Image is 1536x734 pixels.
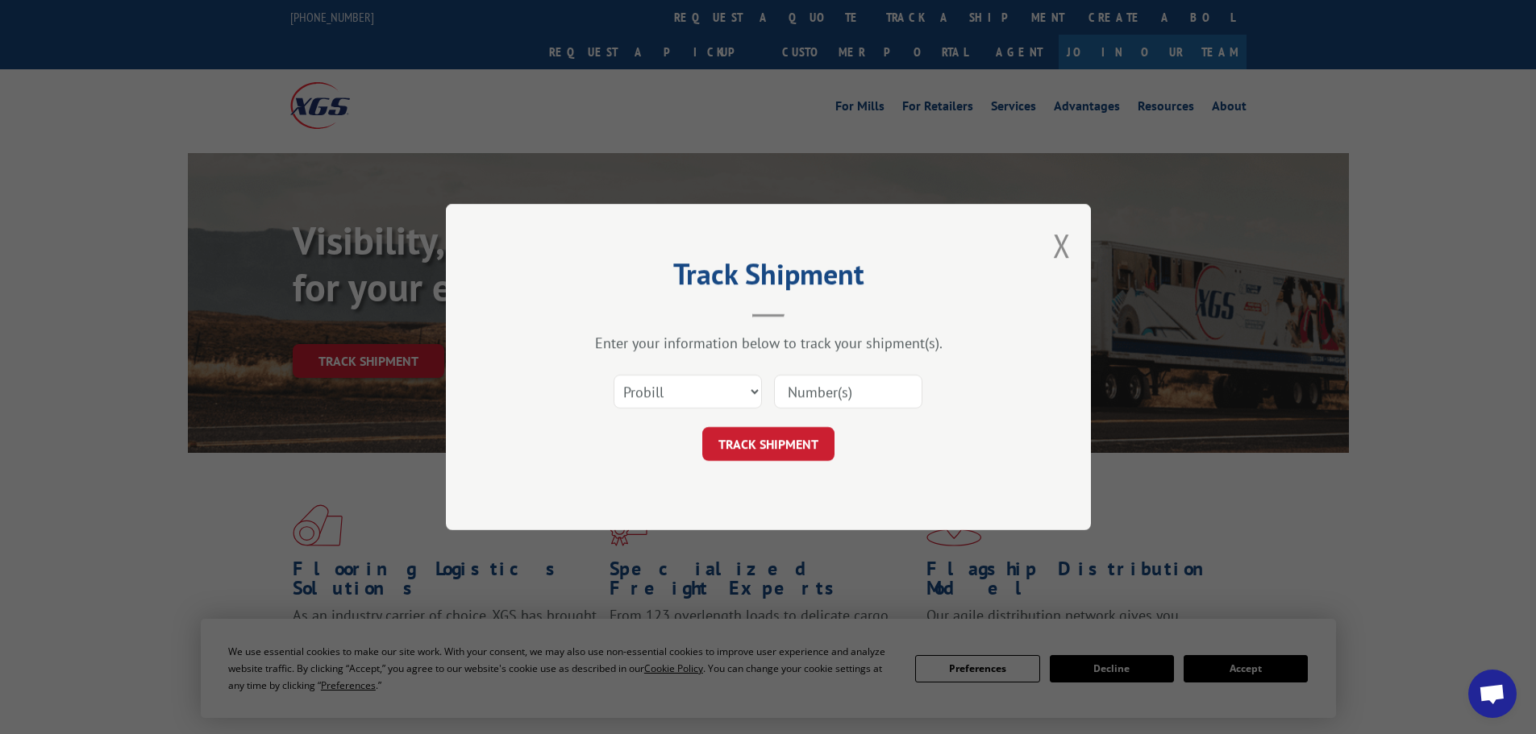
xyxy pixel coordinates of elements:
div: Open chat [1468,670,1517,718]
button: TRACK SHIPMENT [702,427,835,461]
h2: Track Shipment [527,263,1010,293]
div: Enter your information below to track your shipment(s). [527,334,1010,352]
input: Number(s) [774,375,922,408]
button: Close modal [1053,224,1071,267]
